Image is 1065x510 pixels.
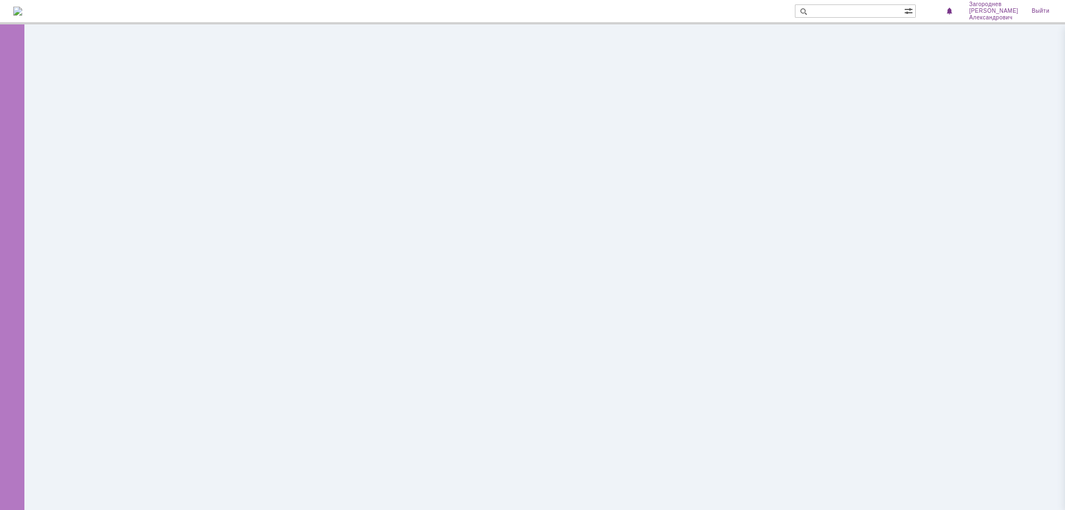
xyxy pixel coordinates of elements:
[969,14,1018,21] span: Александрович
[13,7,22,16] a: Перейти на домашнюю страницу
[969,1,1018,8] span: Загороднев
[969,8,1018,14] span: [PERSON_NAME]
[13,7,22,16] img: logo
[904,5,915,16] span: Расширенный поиск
